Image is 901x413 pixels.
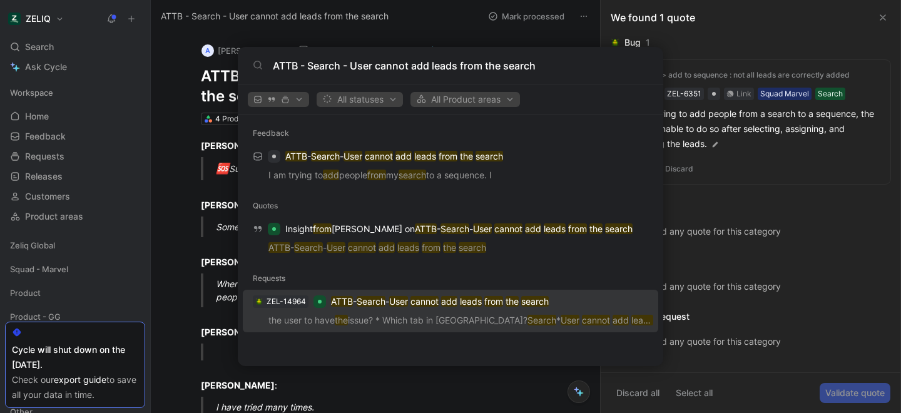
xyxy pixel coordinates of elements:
mark: from [484,296,503,307]
mark: the [589,223,603,234]
mark: User [327,242,345,253]
mark: User [473,223,492,234]
p: - - [247,240,654,259]
mark: cannot [494,223,522,234]
a: ATTB-Search-User cannot add leads from the searchI am trying toaddpeoplefrommysearchto a sequence. I [243,145,658,187]
div: Feedback [238,122,663,145]
a: 🪲ZEL-14964ATTB-Search-User cannot add leads from the searchthe user to havetheissue? * Which tab ... [243,290,658,332]
mark: the [443,242,456,253]
mark: User [561,315,579,325]
button: All Product areas [410,92,520,107]
mark: ATTB [268,242,290,253]
a: Insightfrom[PERSON_NAME] onATTB-Search-User cannot add leads from the searchATTB-Search-User cann... [243,217,658,260]
mark: add [441,296,457,307]
p: Insight [PERSON_NAME] on - - [285,222,633,237]
mark: cannot [410,296,439,307]
p: - - [285,149,503,164]
mark: cannot [582,315,610,325]
mark: search [605,223,633,234]
div: Quotes [238,195,663,217]
mark: add [525,223,541,234]
mark: User [389,296,408,307]
mark: User [344,151,362,161]
div: ZEL-14964 [267,295,306,308]
mark: ATTB [415,223,437,234]
p: - - [331,294,549,309]
mark: leads [460,296,482,307]
span: All Product areas [416,92,514,107]
mark: the [335,315,348,325]
mark: leads [631,315,653,325]
p: I am trying to people my to a sequence. I [247,168,654,186]
mark: the [506,296,519,307]
mark: from [422,242,440,253]
mark: cannot [365,151,393,161]
mark: add [395,151,412,161]
mark: ATTB [331,296,353,307]
mark: ATTB [285,151,307,161]
mark: from [367,170,386,180]
div: Requests [238,267,663,290]
mark: search [476,151,503,161]
mark: from [313,223,332,234]
mark: from [439,151,457,161]
mark: Search [357,296,385,307]
mark: add [323,170,339,180]
mark: leads [544,223,566,234]
mark: cannot [348,242,376,253]
mark: search [399,170,426,180]
input: Type a command or search anything [273,58,648,73]
mark: search [521,296,549,307]
mark: Search [440,223,469,234]
mark: Search [294,242,323,253]
mark: from [568,223,587,234]
p: the user to have issue? * Which tab in [GEOGRAPHIC_DATA]? * to his workspace or [247,313,654,332]
mark: the [460,151,473,161]
mark: search [459,242,486,253]
mark: Search [527,315,556,325]
mark: add [379,242,395,253]
mark: Search [311,151,340,161]
mark: add [613,315,629,325]
mark: leads [397,242,419,253]
button: All statuses [317,92,403,107]
span: All statuses [322,92,397,107]
img: 🪲 [255,298,263,305]
mark: leads [414,151,436,161]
